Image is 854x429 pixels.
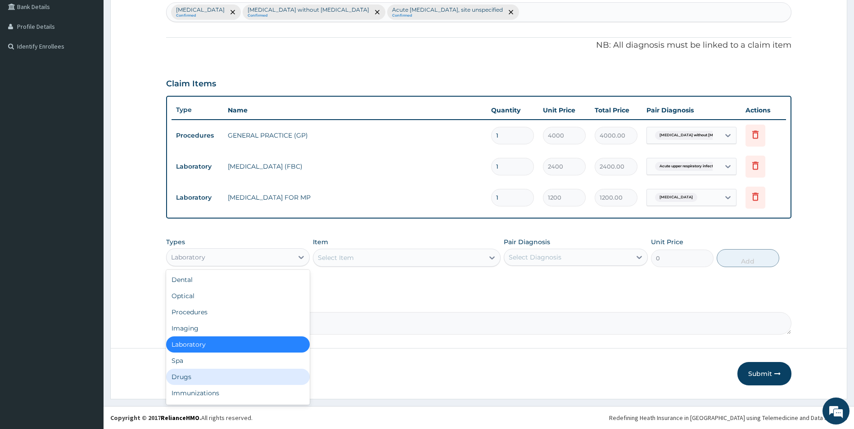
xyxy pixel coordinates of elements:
a: RelianceHMO [161,414,199,422]
div: Procedures [166,304,310,320]
button: Submit [737,362,791,385]
p: [MEDICAL_DATA] [176,6,225,13]
td: Laboratory [172,189,223,206]
div: Select Item [318,253,354,262]
th: Total Price [590,101,642,119]
p: [MEDICAL_DATA] without [MEDICAL_DATA] [248,6,369,13]
div: Optical [166,288,310,304]
div: Select Diagnosis [509,253,561,262]
th: Name [223,101,487,119]
td: GENERAL PRACTICE (GP) [223,126,487,144]
span: We're online! [52,113,124,204]
div: Laboratory [171,253,205,262]
td: Laboratory [172,158,223,175]
div: Dental [166,272,310,288]
label: Item [313,237,328,246]
span: remove selection option [373,8,381,16]
div: Immunizations [166,385,310,401]
span: remove selection option [229,8,237,16]
small: Confirmed [248,13,369,18]
th: Unit Price [538,101,590,119]
img: d_794563401_company_1708531726252_794563401 [17,45,36,67]
label: Comment [166,299,792,307]
td: Procedures [172,127,223,144]
p: Acute [MEDICAL_DATA], site unspecified [392,6,503,13]
span: Acute upper respiratory infect... [655,162,720,171]
th: Type [172,102,223,118]
textarea: Type your message and hit 'Enter' [5,246,172,277]
footer: All rights reserved. [104,406,854,429]
div: Others [166,401,310,417]
div: Spa [166,353,310,369]
p: NB: All diagnosis must be linked to a claim item [166,40,792,51]
div: Drugs [166,369,310,385]
div: Chat with us now [47,50,151,62]
span: [MEDICAL_DATA] [655,193,697,202]
label: Pair Diagnosis [504,237,550,246]
th: Quantity [487,101,538,119]
small: Confirmed [176,13,225,18]
label: Types [166,238,185,246]
td: [MEDICAL_DATA] FOR MP [223,188,487,206]
label: Unit Price [651,237,683,246]
div: Minimize live chat window [148,4,169,26]
span: remove selection option [507,8,515,16]
div: Laboratory [166,336,310,353]
h3: Claim Items [166,79,216,89]
span: [MEDICAL_DATA] without [MEDICAL_DATA] [655,131,746,140]
th: Actions [741,101,786,119]
th: Pair Diagnosis [642,101,741,119]
strong: Copyright © 2017 . [110,414,201,422]
div: Imaging [166,320,310,336]
small: Confirmed [392,13,503,18]
button: Add [717,249,779,267]
div: Redefining Heath Insurance in [GEOGRAPHIC_DATA] using Telemedicine and Data Science! [609,413,847,422]
td: [MEDICAL_DATA] (FBC) [223,157,487,175]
